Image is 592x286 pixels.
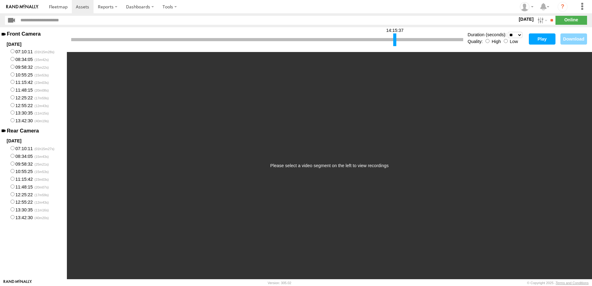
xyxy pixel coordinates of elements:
div: © Copyright 2025 - [527,281,589,285]
a: Terms and Conditions [556,281,589,285]
div: 14:15:37 [386,28,403,36]
input: 08:34:05 [11,57,15,61]
input: 08:34:05 [11,154,15,158]
img: rand-logo.svg [6,5,38,9]
i: ? [558,2,568,12]
input: 12:25:22 [11,192,15,196]
input: 11:48:15 [11,88,15,92]
a: Visit our Website [3,280,32,286]
label: Low [510,39,518,44]
div: Please select a video segment on the left to view recordings [270,163,389,168]
input: 11:48:15 [11,184,15,188]
input: 09:58:32 [11,65,15,69]
input: 11:15:42 [11,177,15,181]
input: 13:30:35 [11,110,15,115]
input: 13:30:35 [11,207,15,211]
label: Quality: [468,39,483,44]
input: 12:25:22 [11,95,15,99]
input: 07:10:11 [11,146,15,150]
div: Bill Guildner [518,2,536,11]
input: 11:15:42 [11,80,15,84]
input: 10:55:25 [11,72,15,76]
input: 13:42:30 [11,118,15,122]
label: [DATE] [517,16,535,23]
label: High [492,39,501,44]
label: Duration (seconds): [468,32,507,37]
div: Version: 305.02 [268,281,291,285]
input: 09:58:32 [11,162,15,166]
input: 07:10:11 [11,49,15,53]
input: 10:55:25 [11,169,15,173]
input: 12:55:22 [11,103,15,107]
input: 12:55:22 [11,200,15,204]
button: Play [529,33,555,45]
input: 13:42:30 [11,215,15,219]
label: Search Filter Options [535,16,548,25]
